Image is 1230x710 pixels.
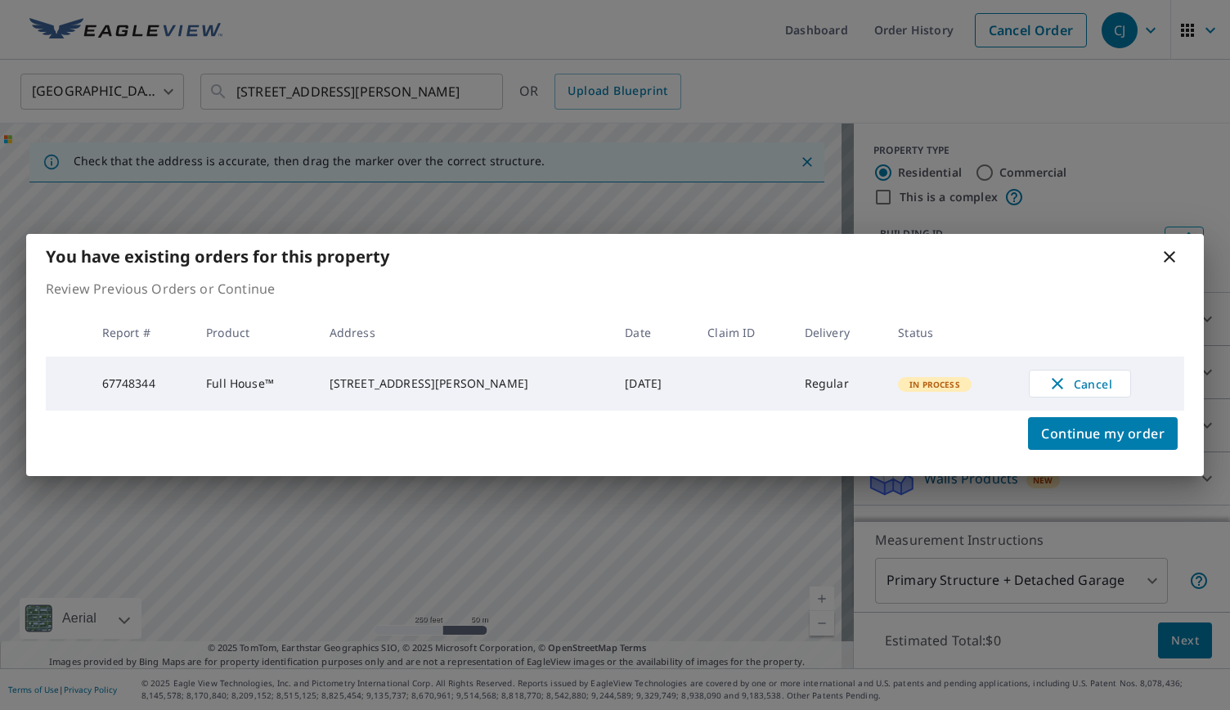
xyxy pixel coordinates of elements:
[89,308,194,357] th: Report #
[46,279,1184,299] p: Review Previous Orders or Continue
[1046,374,1114,393] span: Cancel
[694,308,791,357] th: Claim ID
[193,308,316,357] th: Product
[885,308,1016,357] th: Status
[612,308,694,357] th: Date
[1028,417,1178,450] button: Continue my order
[330,375,599,392] div: [STREET_ADDRESS][PERSON_NAME]
[900,379,970,390] span: In Process
[46,245,389,267] b: You have existing orders for this property
[612,357,694,411] td: [DATE]
[792,308,886,357] th: Delivery
[89,357,194,411] td: 67748344
[1041,422,1165,445] span: Continue my order
[316,308,613,357] th: Address
[792,357,886,411] td: Regular
[1029,370,1131,398] button: Cancel
[193,357,316,411] td: Full House™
